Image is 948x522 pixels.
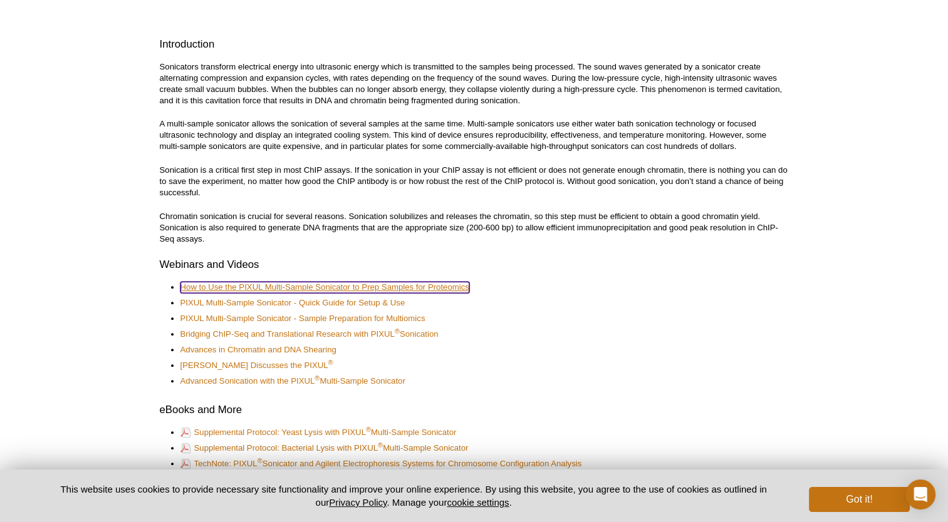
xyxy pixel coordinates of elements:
sup: ® [366,426,371,433]
a: Advances in Chromatin and DNA Shearing [180,344,336,356]
sup: ® [378,441,383,449]
h2: eBooks and More [160,402,789,417]
a: [PERSON_NAME] Discusses the PIXUL® [180,360,333,371]
p: This website uses cookies to provide necessary site functionality and improve your online experie... [39,483,789,509]
a: Bridging ChIP-Seq and Translational Research with PIXUL®Sonication [180,329,439,340]
a: Supplemental Protocol: Yeast Lysis with PIXUL®Multi-Sample Sonicator [180,426,457,439]
p: Sonication is a critical first step in most ChIP assays. If the sonication in your ChIP assay is ... [160,165,789,198]
p: A multi-sample sonicator allows the sonication of several samples at the same time. Multi-sample ... [160,118,789,152]
a: Advanced Sonication with the PIXUL®Multi-Sample Sonicator [180,376,405,387]
h2: Webinars and Videos [160,257,789,272]
a: TechNote: PIXUL®Sonicator and Agilent Electrophoresis Systems for Chromosome Configuration Analysis [180,457,582,471]
p: Sonicators transform electrical energy into ultrasonic energy which is transmitted to the samples... [160,61,789,106]
button: Got it! [809,487,909,512]
sup: ® [315,374,320,382]
a: Privacy Policy [329,497,387,508]
a: How to Use the PIXUL Multi-Sample Sonicator to Prep Samples for Proteomics [180,282,469,293]
sup: ® [258,457,263,464]
div: Open Intercom Messenger [905,479,935,509]
sup: ® [395,327,400,335]
a: PIXUL Multi-Sample Sonicator - Quick Guide for Setup & Use [180,297,405,309]
sup: ® [328,359,333,366]
button: cookie settings [447,497,509,508]
a: Supplemental Protocol: Bacterial Lysis with PIXUL®Multi-Sample Sonicator [180,441,469,455]
h2: Introduction [160,37,789,52]
p: Chromatin sonication is crucial for several reasons. Sonication solubilizes and releases the chro... [160,211,789,245]
a: PIXUL Multi-Sample Sonicator - Sample Preparation for Multiomics [180,313,425,324]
